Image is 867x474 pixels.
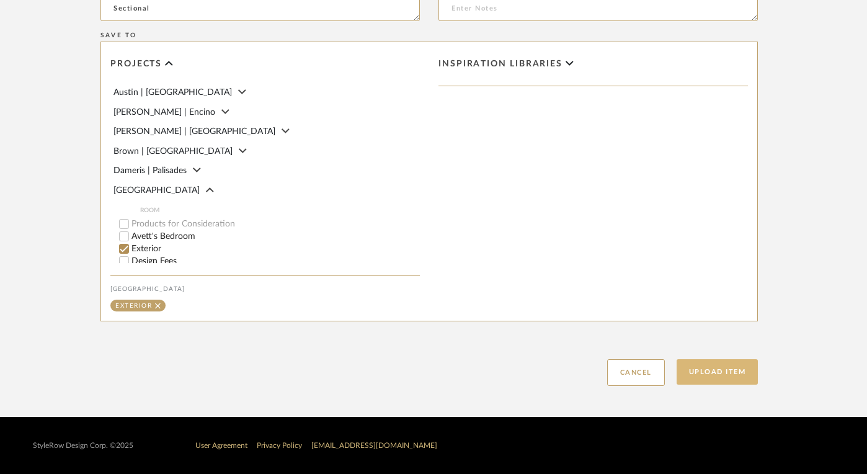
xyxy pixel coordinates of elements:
[113,127,275,136] span: [PERSON_NAME] | [GEOGRAPHIC_DATA]
[131,232,420,241] label: Avett's Bedroom
[110,59,162,69] span: Projects
[607,359,665,386] button: Cancel
[33,441,133,450] div: StyleRow Design Corp. ©2025
[113,88,232,97] span: Austin | [GEOGRAPHIC_DATA]
[677,359,758,385] button: Upload Item
[131,244,420,253] label: Exterior
[110,285,420,293] div: [GEOGRAPHIC_DATA]
[115,303,152,309] div: Exterior
[113,186,200,195] span: [GEOGRAPHIC_DATA]
[311,442,437,449] a: [EMAIL_ADDRESS][DOMAIN_NAME]
[195,442,247,449] a: User Agreement
[131,257,420,266] label: Design Fees
[113,147,233,156] span: Brown | [GEOGRAPHIC_DATA]
[257,442,302,449] a: Privacy Policy
[140,205,420,215] span: ROOM
[100,32,758,39] div: Save To
[438,59,562,69] span: Inspiration libraries
[113,108,215,117] span: [PERSON_NAME] | Encino
[113,166,187,175] span: Dameris | Palisades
